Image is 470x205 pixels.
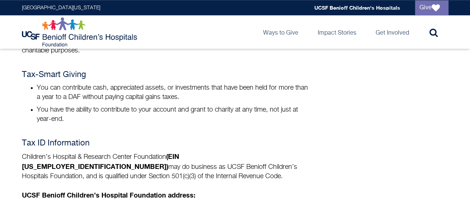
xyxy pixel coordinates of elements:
[22,70,308,80] h4: Tax-Smart Giving
[22,191,195,199] strong: UCSF Benioff Children’s Hospital Foundation address:
[22,152,308,181] p: Children’s Hospital & Research Center Foundation may do business as UCSF Benioff Children’s Hospi...
[370,15,415,49] a: Get Involved
[22,5,100,10] a: [GEOGRAPHIC_DATA][US_STATE]
[37,105,308,124] p: You have the ability to contribute to your account and grant to charity at any time, not just at ...
[37,83,308,102] p: You can contribute cash, appreciated assets, or investments that have been held for more than a y...
[257,15,304,49] a: Ways to Give
[22,139,308,148] h4: Tax ID Information
[415,0,448,15] a: Give
[312,15,362,49] a: Impact Stories
[22,17,139,47] img: Logo for UCSF Benioff Children's Hospitals Foundation
[314,4,400,11] a: UCSF Benioff Children's Hospitals
[22,152,179,170] strong: (EIN [US_EMPLOYER_IDENTIFICATION_NUMBER])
